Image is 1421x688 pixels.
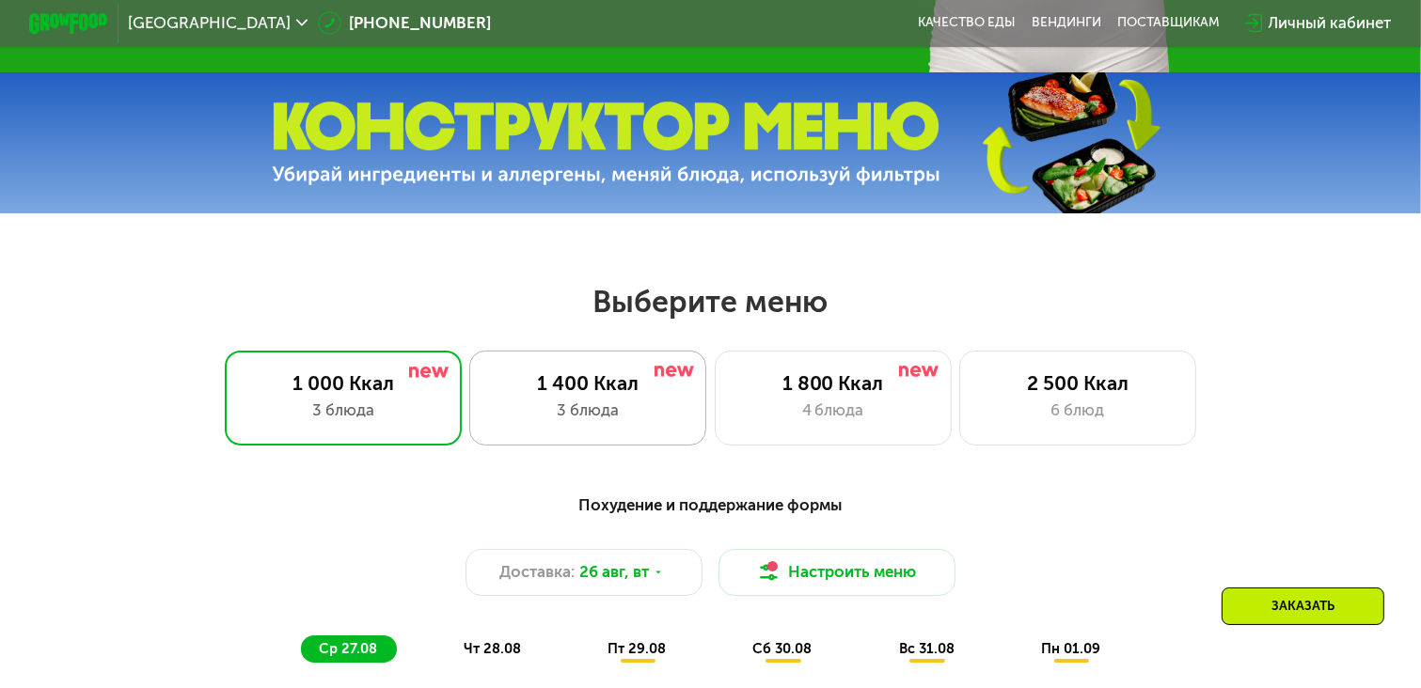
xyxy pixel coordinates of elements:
[1269,11,1392,35] div: Личный кабинет
[1041,640,1100,657] span: пн 01.09
[899,640,955,657] span: вс 31.08
[245,399,441,422] div: 3 блюда
[318,11,492,35] a: [PHONE_NUMBER]
[579,560,649,584] span: 26 авг, вт
[1032,15,1101,31] a: Вендинги
[128,15,291,31] span: [GEOGRAPHIC_DATA]
[753,640,813,657] span: сб 30.08
[319,640,377,657] span: ср 27.08
[490,399,686,422] div: 3 блюда
[490,371,686,395] div: 1 400 Ккал
[464,640,521,657] span: чт 28.08
[63,283,1358,321] h2: Выберите меню
[919,15,1017,31] a: Качество еды
[608,640,666,657] span: пт 29.08
[1117,15,1220,31] div: поставщикам
[499,560,575,584] span: Доставка:
[980,371,1176,395] div: 2 500 Ккал
[245,371,441,395] div: 1 000 Ккал
[718,549,955,596] button: Настроить меню
[980,399,1176,422] div: 6 блюд
[735,399,931,422] div: 4 блюда
[1222,587,1384,625] div: Заказать
[126,493,1294,517] div: Похудение и поддержание формы
[735,371,931,395] div: 1 800 Ккал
